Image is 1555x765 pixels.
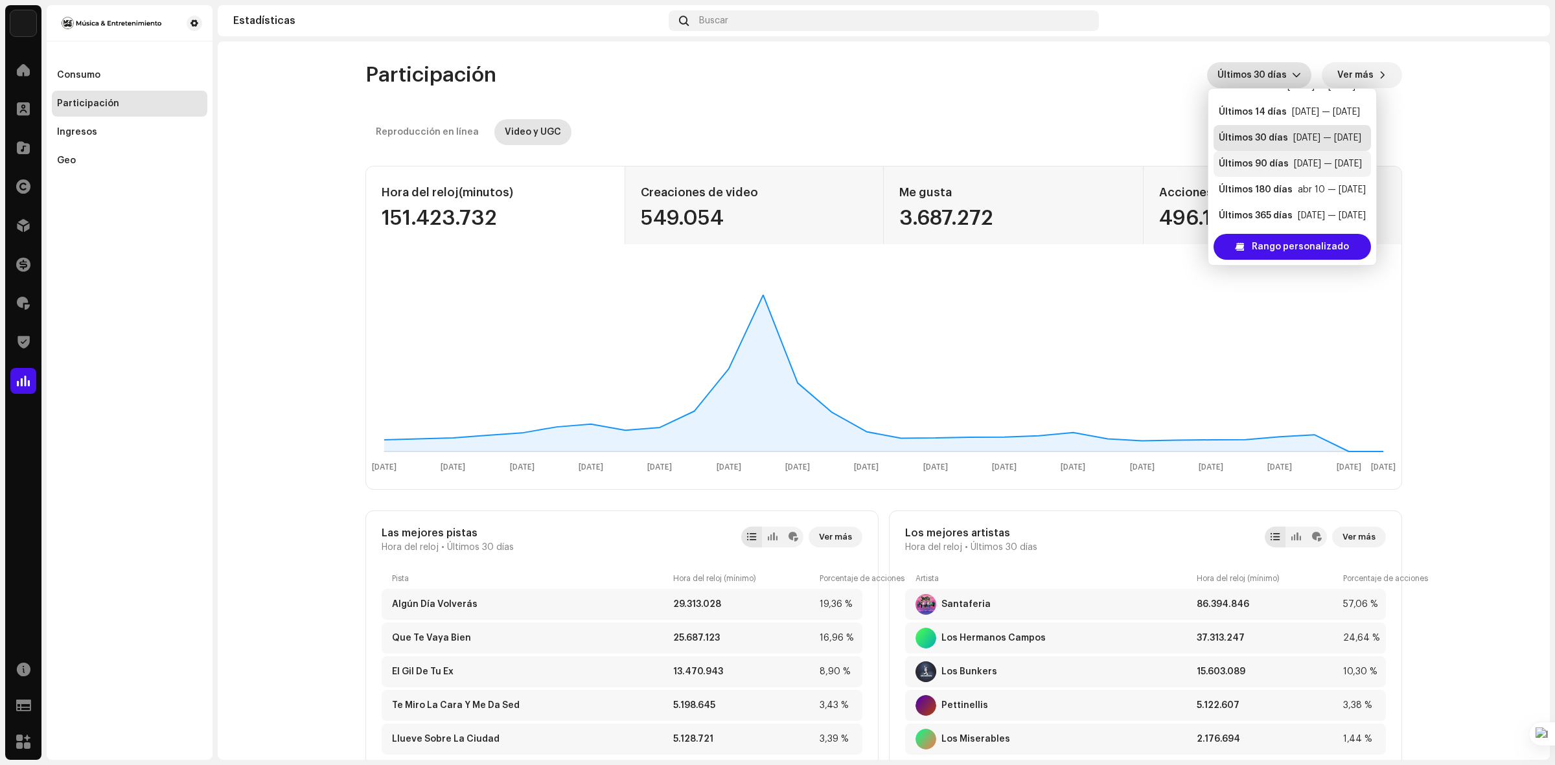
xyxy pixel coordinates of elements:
[392,667,454,677] div: El Gil De Tu Ex
[1219,209,1293,222] div: Últimos 365 días
[1322,62,1402,88] button: Ver más
[905,527,1037,540] div: Los mejores artistas
[52,91,207,117] re-m-nav-item: Participación
[1343,734,1376,744] div: 1,44 %
[447,542,514,553] span: Últimos 30 días
[1293,131,1361,144] div: [DATE] — [DATE]
[1208,68,1376,234] ul: Option List
[1197,599,1338,610] div: 86.394.846
[1337,62,1374,88] span: Ver más
[1343,700,1376,711] div: 3,38 %
[392,633,471,643] div: Que Te Vaya Bien
[1371,463,1396,472] text: [DATE]
[1159,208,1387,229] div: 496.154
[1197,573,1338,584] div: Hora del reloj ( )
[1197,633,1338,643] div: 37.313.247
[52,148,207,174] re-m-nav-item: Geo
[641,208,868,229] div: 549.054
[52,119,207,145] re-m-nav-item: Ingresos
[10,10,36,36] img: 78f3867b-a9d0-4b96-9959-d5e4a689f6cf
[392,599,478,610] div: Algún Día Volverás
[1292,62,1301,88] div: dropdown trigger
[941,667,997,677] div: Los Bunkers
[1343,573,1376,584] div: Porcentaje de acciones
[1214,177,1371,203] li: Últimos 180 días
[1267,463,1292,472] text: [DATE]
[1332,527,1386,547] button: Ver más
[820,734,852,744] div: 3,39 %
[916,573,1192,584] div: Artista
[1298,183,1366,196] div: abr 10 — [DATE]
[382,182,609,203] div: Hora del reloj (minutos)
[992,463,1017,472] text: [DATE]
[1130,463,1155,472] text: [DATE]
[699,16,728,26] span: Buscar
[916,594,936,615] img: FEC1F3F5-1C2D-44D0-BB17-0C888CE06E28
[510,463,535,472] text: [DATE]
[673,734,814,744] div: 5.128.721
[1214,151,1371,177] li: Últimos 90 días
[57,70,100,80] div: Consumo
[505,119,561,145] div: Video y UGC
[1343,667,1376,677] div: 10,30 %
[1252,234,1349,260] span: Rango personalizado
[965,542,968,553] span: •
[673,700,814,711] div: 5.198.645
[820,633,852,643] div: 16,96 %
[641,182,868,203] div: Creaciones de video
[941,633,1046,643] div: Los Hermanos Campos
[1514,10,1534,31] img: c904f273-36fb-4b92-97b0-1c77b616e906
[382,527,514,540] div: Las mejores pistas
[1343,599,1376,610] div: 57,06 %
[820,700,852,711] div: 3,43 %
[1250,575,1277,582] span: mínimo
[1214,125,1371,151] li: Últimos 30 días
[233,16,663,26] div: Estadísticas
[392,700,520,711] div: Te Miro La Cara Y Me Da Sed
[372,463,397,472] text: [DATE]
[1217,62,1292,88] span: Últimos 30 días
[1197,734,1338,744] div: 2.176.694
[1298,209,1366,222] div: [DATE] — [DATE]
[441,542,444,553] span: •
[579,463,603,472] text: [DATE]
[392,573,668,584] div: Pista
[382,208,609,229] div: 151.423.732
[57,155,76,166] div: Geo
[923,463,948,472] text: [DATE]
[1219,157,1289,170] div: Últimos 90 días
[905,542,962,553] span: Hora del reloj
[376,119,479,145] div: Reproducción en línea
[1197,667,1338,677] div: 15.603.089
[941,700,988,711] div: Pettinellis
[57,127,97,137] div: Ingresos
[392,734,500,744] div: Llueve Sobre La Ciudad
[1342,524,1376,550] span: Ver más
[1337,463,1361,472] text: [DATE]
[647,463,672,472] text: [DATE]
[809,527,862,547] button: Ver más
[899,208,1127,229] div: 3.687.272
[854,463,879,472] text: [DATE]
[941,599,991,610] div: Santaferia
[382,542,439,553] span: Hora del reloj
[1061,463,1085,472] text: [DATE]
[1159,182,1387,203] div: Acciones
[819,524,852,550] span: Ver más
[365,62,496,88] span: Participación
[673,573,814,584] div: Hora del reloj ( )
[673,667,814,677] div: 13.470.943
[1343,633,1376,643] div: 24,64 %
[673,633,814,643] div: 25.687.123
[1219,131,1288,144] div: Últimos 30 días
[820,573,852,584] div: Porcentaje de acciones
[673,599,814,610] div: 29.313.028
[899,182,1127,203] div: Me gusta
[1214,99,1371,125] li: Últimos 14 días
[820,599,852,610] div: 19,36 %
[1219,183,1293,196] div: Últimos 180 días
[916,661,936,682] img: 872F60C2-44CB-471B-9551-DA1DA4D952B9
[717,463,741,472] text: [DATE]
[785,463,810,472] text: [DATE]
[1214,203,1371,229] li: Últimos 365 días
